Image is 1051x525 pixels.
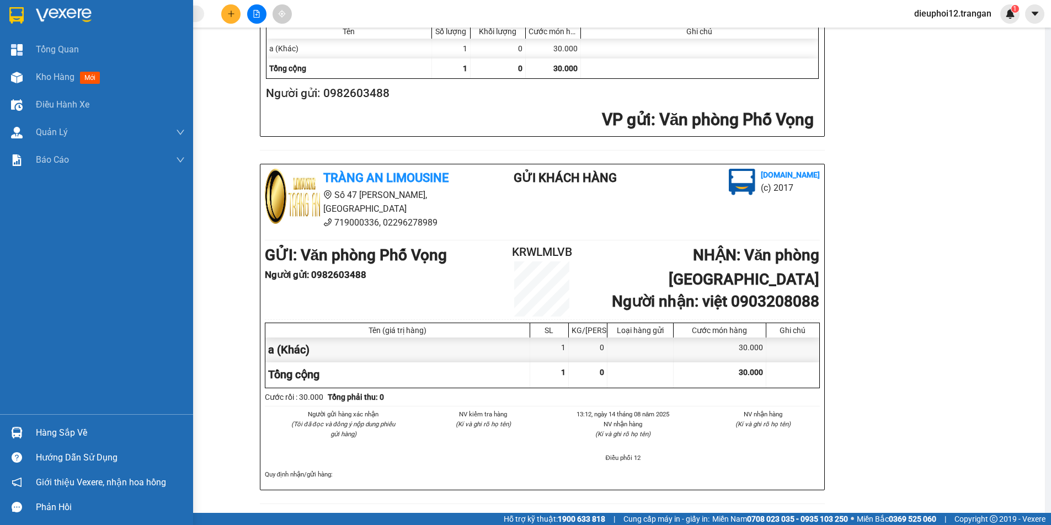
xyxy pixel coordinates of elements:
li: NV nhận hàng [567,419,680,429]
span: Tổng cộng [269,64,306,73]
div: Khối lượng [473,27,522,36]
i: (Kí và ghi rõ họ tên) [595,430,650,438]
span: Hỗ trợ kỹ thuật: [504,513,605,525]
button: plus [221,4,241,24]
h2: : Văn phòng Phố Vọng [266,109,814,131]
span: | [945,513,946,525]
span: 1 [1013,5,1017,13]
div: 0 [569,337,607,362]
i: (Kí và ghi rõ họ tên) [456,420,511,428]
div: Ghi chú [769,326,817,335]
div: Tên [269,27,429,36]
span: Quản Lý [36,125,68,139]
button: aim [273,4,292,24]
b: Tràng An Limousine [323,171,449,185]
li: (c) 2017 [761,181,820,195]
div: Tên (giá trị hàng) [268,326,527,335]
img: logo-vxr [9,7,24,24]
b: Gửi khách hàng [514,171,617,185]
div: Cước rồi : 30.000 [265,391,323,403]
strong: 1900 633 818 [558,515,605,523]
span: down [176,156,185,164]
span: down [176,128,185,137]
span: question-circle [12,452,22,463]
img: warehouse-icon [11,72,23,83]
span: 0 [600,368,604,377]
div: Cước món hàng [676,326,763,335]
div: 1 [530,337,569,362]
li: NV nhận hàng [706,409,820,419]
li: Điều phối 12 [567,453,680,463]
img: warehouse-icon [11,127,23,138]
div: 1 [432,39,471,58]
div: KG/[PERSON_NAME] [572,326,604,335]
button: file-add [247,4,266,24]
span: Tổng cộng [268,368,319,381]
span: Báo cáo [36,153,69,167]
h2: KRWLMLVB [496,243,589,261]
div: Ghi chú [584,27,815,36]
img: icon-new-feature [1005,9,1015,19]
span: 30.000 [739,368,763,377]
div: Số lượng [435,27,467,36]
img: logo.jpg [729,169,755,195]
i: (Kí và ghi rõ họ tên) [735,420,791,428]
span: plus [227,10,235,18]
img: warehouse-icon [11,99,23,111]
img: logo.jpg [265,169,320,224]
li: 13:12, ngày 14 tháng 08 năm 2025 [567,409,680,419]
li: 719000336, 02296278989 [265,216,470,229]
span: file-add [253,10,260,18]
span: Kho hàng [36,72,74,82]
span: phone [323,218,332,227]
span: VP gửi [602,110,651,129]
button: caret-down [1025,4,1044,24]
span: copyright [990,515,997,523]
b: [DOMAIN_NAME] [761,170,820,179]
div: Hàng sắp về [36,425,185,441]
span: 1 [463,64,467,73]
li: Số 47 [PERSON_NAME], [GEOGRAPHIC_DATA] [265,188,470,216]
strong: 0708 023 035 - 0935 103 250 [747,515,848,523]
li: Người gửi hàng xác nhận [287,409,401,419]
div: Quy định nhận/gửi hàng : [265,469,820,479]
span: Giới thiệu Vexere, nhận hoa hồng [36,475,166,489]
div: 0 [471,39,526,58]
img: dashboard-icon [11,44,23,56]
b: Người gửi : 0982603488 [265,269,366,280]
span: Miền Bắc [857,513,936,525]
div: Cước món hàng [529,27,578,36]
span: 1 [561,368,565,377]
span: notification [12,477,22,488]
span: Miền Nam [712,513,848,525]
b: Người nhận : việt 0903208088 [612,292,819,310]
span: message [12,502,22,512]
span: aim [278,10,286,18]
div: 30.000 [526,39,581,58]
div: Loại hàng gửi [610,326,670,335]
span: Tổng Quan [36,42,79,56]
b: Tổng phải thu: 0 [328,393,384,401]
strong: 0369 525 060 [889,515,936,523]
span: dieuphoi12.trangan [905,7,1000,20]
div: 30.000 [674,337,766,362]
span: Điều hành xe [36,98,89,111]
b: GỬI : Văn phòng Phố Vọng [265,246,447,264]
h2: Người gửi: 0982603488 [266,84,814,103]
div: a (Khác) [265,337,530,362]
span: environment [323,190,332,199]
div: SL [533,326,565,335]
span: 30.000 [553,64,578,73]
img: warehouse-icon [11,427,23,438]
div: a (Khác) [266,39,432,58]
div: Phản hồi [36,499,185,516]
img: solution-icon [11,154,23,166]
li: NV kiểm tra hàng [426,409,540,419]
span: | [613,513,615,525]
span: mới [80,72,100,84]
span: Cung cấp máy in - giấy in: [623,513,709,525]
span: 0 [518,64,522,73]
b: NHẬN : Văn phòng [GEOGRAPHIC_DATA] [669,246,819,288]
span: ⚪️ [851,517,854,521]
i: (Tôi đã đọc và đồng ý nộp dung phiếu gửi hàng) [291,420,395,438]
